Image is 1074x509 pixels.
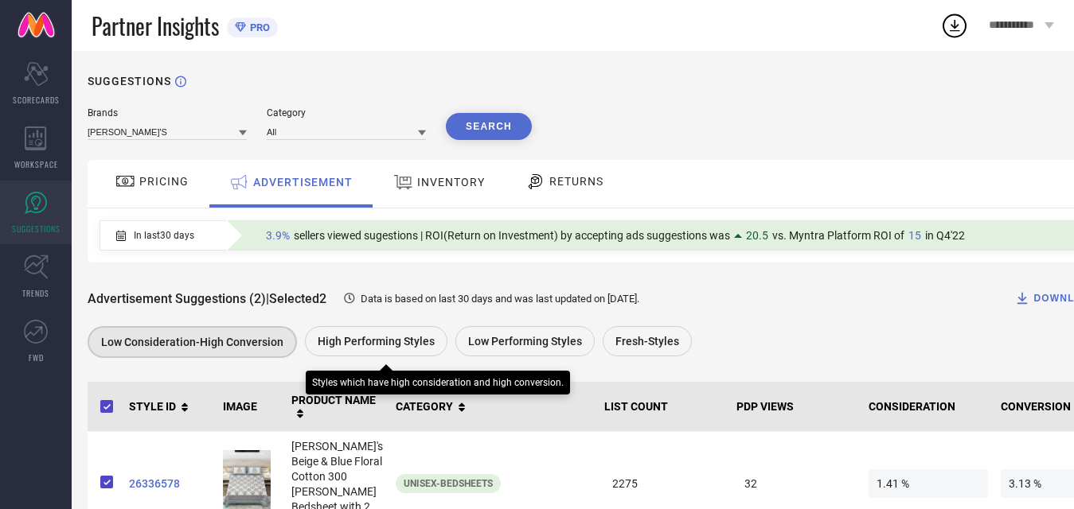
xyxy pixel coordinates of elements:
span: SCORECARDS [13,94,60,106]
th: STYLE ID [123,382,217,432]
span: Low Performing Styles [468,335,582,348]
span: Selected 2 [269,291,326,306]
th: LIST COUNT [598,382,730,432]
th: CONSIDERATION [862,382,994,432]
div: Category [267,107,426,119]
span: Advertisement Suggestions (2) [88,291,266,306]
span: 2275 [604,469,724,498]
h1: SUGGESTIONS [88,75,171,87]
span: TRENDS [22,287,49,299]
span: PRO [246,21,270,33]
span: | [266,291,269,306]
span: 1.41 % [869,469,988,498]
span: WORKSPACE [14,158,58,170]
span: In last 30 days [134,230,194,241]
th: PRODUCT NAME [285,382,389,432]
span: FWD [29,352,44,363]
span: SUGGESTIONS [12,223,61,235]
span: Partner Insights [92,10,219,42]
div: Styles which have high consideration and high conversion. [312,377,564,388]
span: 15 [908,229,921,242]
span: RETURNS [549,175,603,188]
button: Search [446,113,532,140]
span: 3.9% [266,229,290,242]
span: Data is based on last 30 days and was last updated on [DATE] . [361,293,639,305]
div: Open download list [940,11,969,40]
th: CATEGORY [389,382,598,432]
span: Fresh-Styles [615,335,679,348]
span: 20.5 [746,229,768,242]
div: Brands [88,107,247,119]
span: vs. Myntra Platform ROI of [772,229,904,242]
span: 32 [736,469,856,498]
span: Low Consideration-High Conversion [101,336,283,348]
th: PDP VIEWS [730,382,862,432]
span: INVENTORY [417,176,485,188]
span: ADVERTISEMENT [253,176,353,188]
div: Percentage of sellers who have viewed suggestions for the current Insight Type [258,225,973,246]
span: Unisex-Bedsheets [404,478,493,489]
span: sellers viewed sugestions | ROI(Return on Investment) by accepting ads suggestions was [294,229,730,242]
a: 26336578 [129,477,210,490]
span: High Performing Styles [318,335,435,348]
th: IMAGE [217,382,285,432]
span: PRICING [139,175,189,188]
span: in Q4'22 [925,229,965,242]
